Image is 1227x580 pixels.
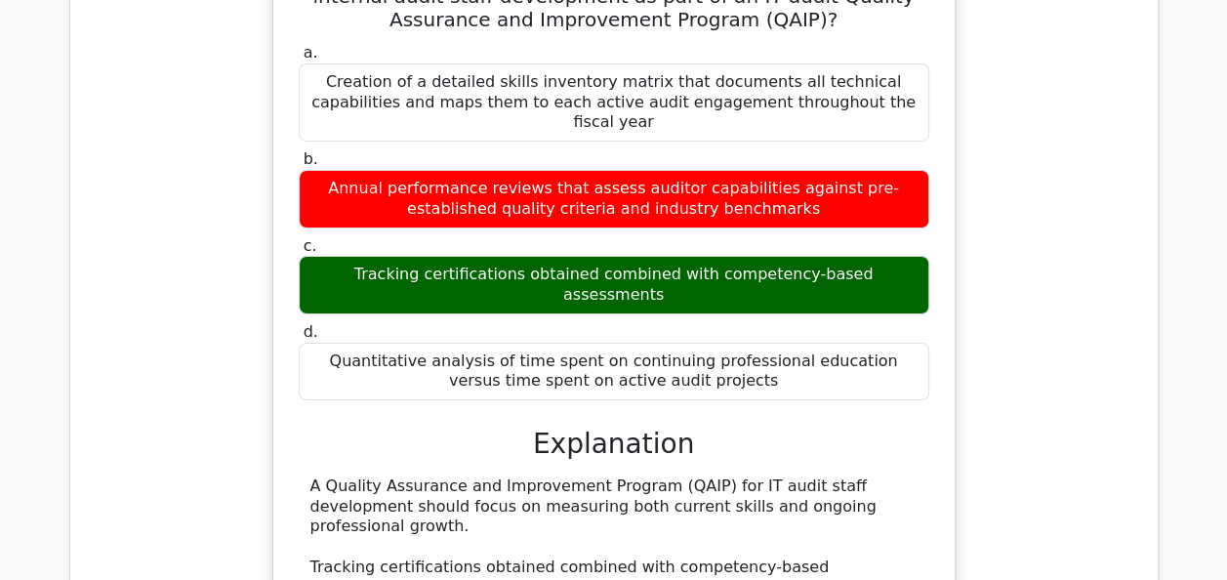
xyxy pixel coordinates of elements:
span: c. [304,236,317,255]
h3: Explanation [310,428,918,461]
div: Quantitative analysis of time spent on continuing professional education versus time spent on act... [299,343,929,401]
div: Creation of a detailed skills inventory matrix that documents all technical capabilities and maps... [299,63,929,142]
span: d. [304,322,318,341]
div: Annual performance reviews that assess auditor capabilities against pre-established quality crite... [299,170,929,228]
span: a. [304,43,318,62]
span: b. [304,149,318,168]
div: Tracking certifications obtained combined with competency-based assessments [299,256,929,314]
